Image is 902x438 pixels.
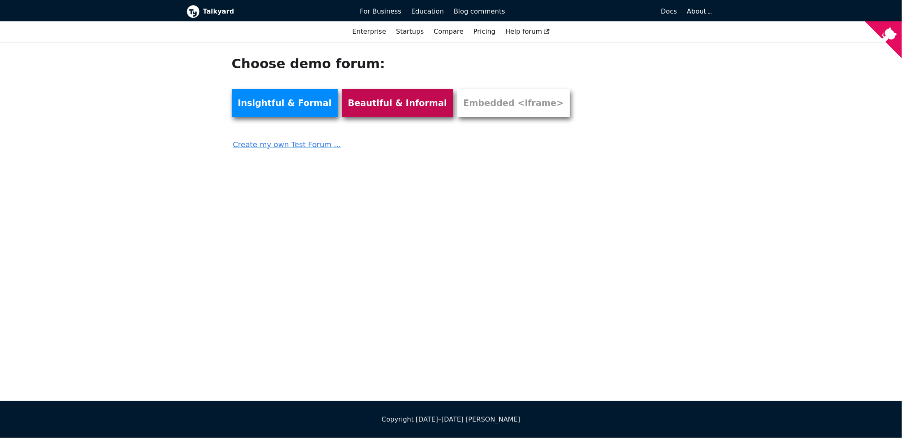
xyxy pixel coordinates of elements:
[203,6,349,17] b: Talkyard
[232,133,580,151] a: Create my own Test Forum ...
[505,28,550,35] span: Help forum
[187,414,716,425] div: Copyright [DATE]–[DATE] [PERSON_NAME]
[661,7,677,15] span: Docs
[501,25,555,39] a: Help forum
[510,5,682,18] a: Docs
[434,28,464,35] a: Compare
[342,89,453,117] a: Beautiful & Informal
[360,7,401,15] span: For Business
[468,25,501,39] a: Pricing
[391,25,429,39] a: Startups
[232,55,580,72] h1: Choose demo forum:
[454,7,505,15] span: Blog comments
[187,5,200,18] img: Talkyard logo
[411,7,444,15] span: Education
[187,5,349,18] a: Talkyard logoTalkyard
[355,5,406,18] a: For Business
[232,89,338,117] a: Insightful & Formal
[687,7,711,15] a: About
[457,89,570,117] a: Embedded <iframe>
[347,25,391,39] a: Enterprise
[406,5,449,18] a: Education
[449,5,510,18] a: Blog comments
